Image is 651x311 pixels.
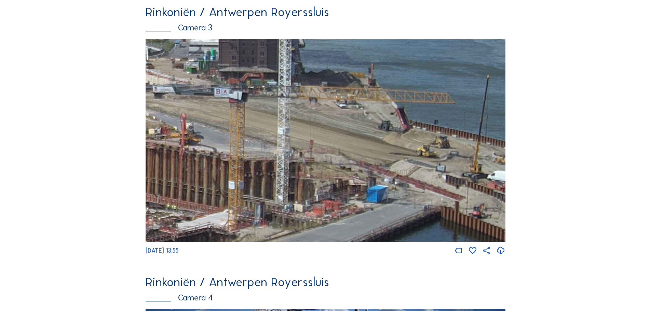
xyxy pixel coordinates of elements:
[146,39,505,242] img: Image
[146,247,179,254] span: [DATE] 13:55
[146,6,505,18] div: Rinkoniën / Antwerpen Royerssluis
[146,276,505,288] div: Rinkoniën / Antwerpen Royerssluis
[146,24,505,32] div: Camera 3
[146,294,505,302] div: Camera 4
